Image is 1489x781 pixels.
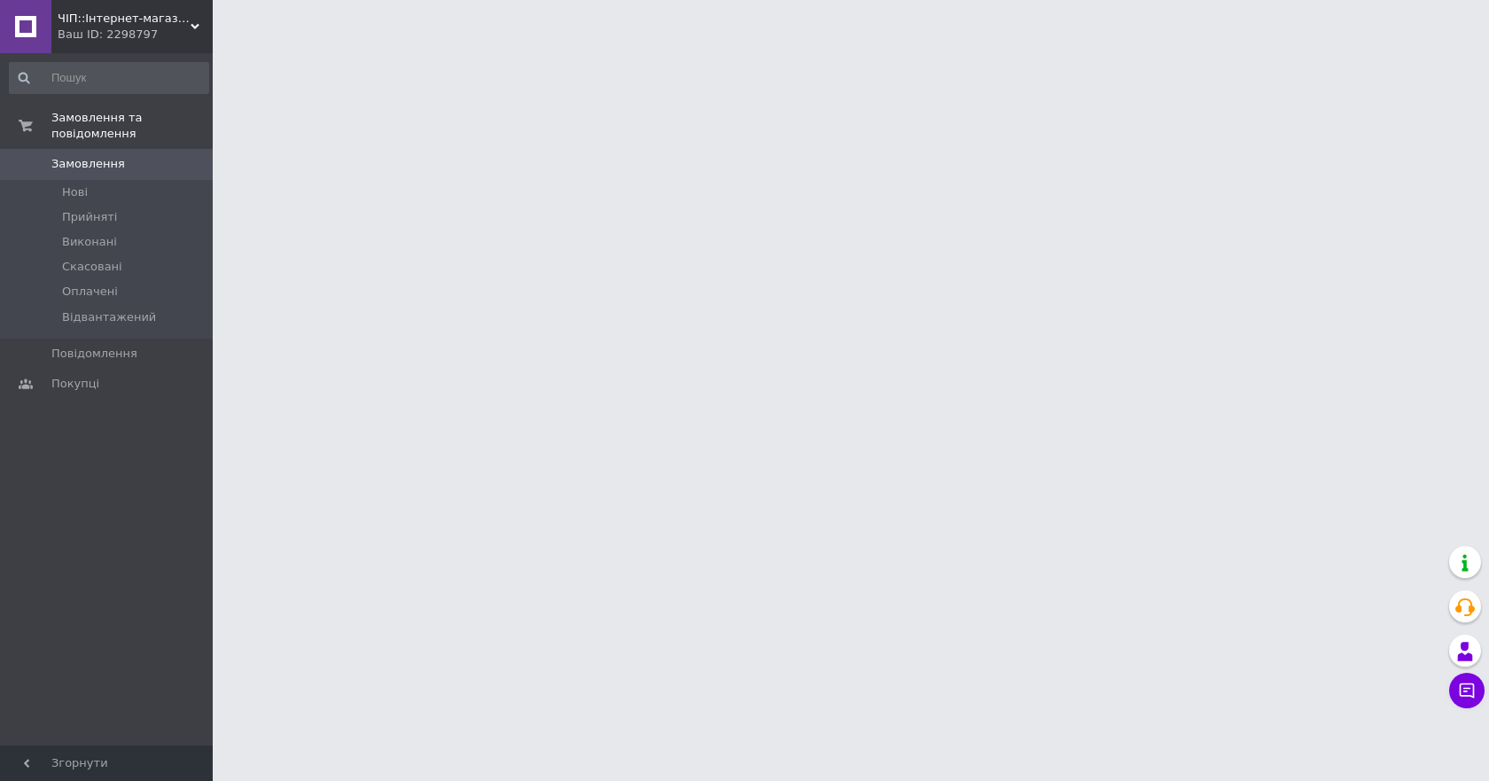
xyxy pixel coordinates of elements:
span: Покупці [51,376,99,392]
span: Скасовані [62,259,122,275]
div: Ваш ID: 2298797 [58,27,213,43]
span: Відвантажений [62,309,156,325]
span: ЧІП::Інтернет-магазин техніки та електроніки [58,11,191,27]
button: Чат з покупцем [1449,673,1485,708]
span: Замовлення та повідомлення [51,110,213,142]
span: Замовлення [51,156,125,172]
span: Повідомлення [51,346,137,362]
span: Нові [62,184,88,200]
span: Виконані [62,234,117,250]
span: Прийняті [62,209,117,225]
span: Оплачені [62,284,118,300]
input: Пошук [9,62,209,94]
